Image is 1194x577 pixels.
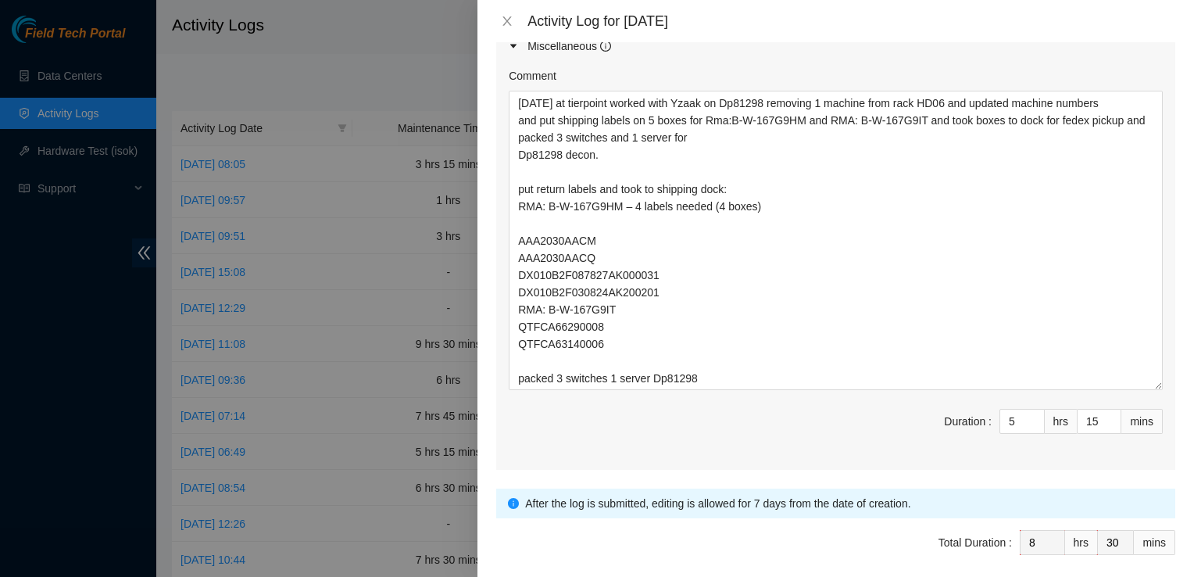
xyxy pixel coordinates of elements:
label: Comment [509,67,556,84]
div: Duration : [944,413,992,430]
div: mins [1121,409,1163,434]
div: Miscellaneous info-circle [496,28,1175,64]
div: mins [1134,530,1175,555]
span: caret-right [509,41,518,51]
button: Close [496,14,518,29]
span: close [501,15,513,27]
div: Activity Log for [DATE] [527,13,1175,30]
div: After the log is submitted, editing is allowed for 7 days from the date of creation. [525,495,1164,512]
div: Total Duration : [938,534,1012,551]
div: Miscellaneous [527,38,611,55]
span: info-circle [600,41,611,52]
div: hrs [1065,530,1098,555]
span: info-circle [508,498,519,509]
textarea: Comment [509,91,1163,390]
div: hrs [1045,409,1078,434]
